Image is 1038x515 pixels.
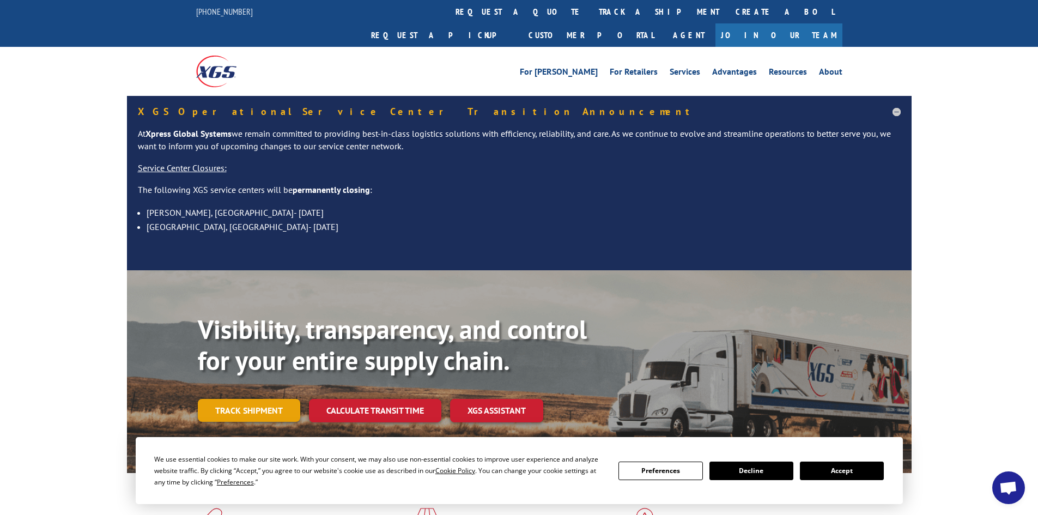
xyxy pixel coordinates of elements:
p: At we remain committed to providing best-in-class logistics solutions with efficiency, reliabilit... [138,128,901,162]
li: [GEOGRAPHIC_DATA], [GEOGRAPHIC_DATA]- [DATE] [147,220,901,234]
a: Calculate transit time [309,399,441,422]
u: Service Center Closures: [138,162,227,173]
a: Track shipment [198,399,300,422]
p: The following XGS service centers will be : [138,184,901,205]
a: Advantages [712,68,757,80]
button: Decline [709,462,793,480]
strong: permanently closing [293,184,370,195]
a: About [819,68,842,80]
a: Open chat [992,471,1025,504]
div: We use essential cookies to make our site work. With your consent, we may also use non-essential ... [154,453,605,488]
a: Agent [662,23,715,47]
b: Visibility, transparency, and control for your entire supply chain. [198,312,587,378]
button: Preferences [618,462,702,480]
span: Cookie Policy [435,466,475,475]
span: Preferences [217,477,254,487]
h5: XGS Operational Service Center Transition Announcement [138,107,901,117]
a: Resources [769,68,807,80]
div: Cookie Consent Prompt [136,437,903,504]
a: Services [670,68,700,80]
strong: Xpress Global Systems [145,128,232,139]
a: Customer Portal [520,23,662,47]
a: For Retailers [610,68,658,80]
a: For [PERSON_NAME] [520,68,598,80]
a: XGS ASSISTANT [450,399,543,422]
li: [PERSON_NAME], [GEOGRAPHIC_DATA]- [DATE] [147,205,901,220]
a: Request a pickup [363,23,520,47]
button: Accept [800,462,884,480]
a: [PHONE_NUMBER] [196,6,253,17]
a: Join Our Team [715,23,842,47]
